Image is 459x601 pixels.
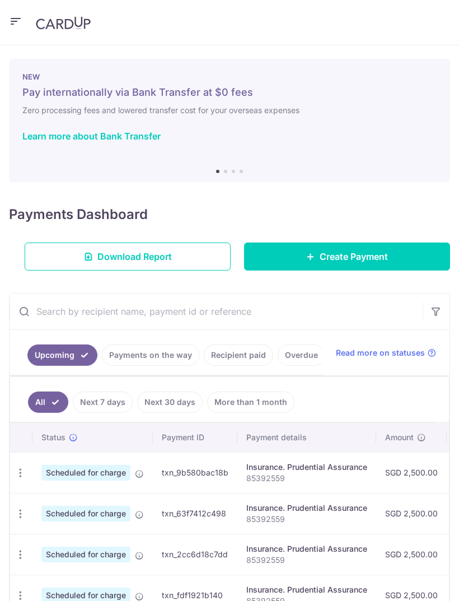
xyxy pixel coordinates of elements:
a: Overdue [278,344,325,366]
div: Insurance. Prudential Assurance [246,543,367,555]
a: Download Report [25,243,231,271]
a: All [28,392,68,413]
td: SGD 2,500.00 [376,452,447,493]
span: Scheduled for charge [41,465,130,481]
a: Next 30 days [137,392,203,413]
a: Next 7 days [73,392,133,413]
a: Read more on statuses [336,347,436,358]
input: Search by recipient name, payment id or reference [10,293,423,329]
div: Insurance. Prudential Assurance [246,462,367,473]
span: Create Payment [320,250,388,263]
td: txn_9b580bac18b [153,452,237,493]
a: Learn more about Bank Transfer [22,131,161,142]
a: Upcoming [27,344,97,366]
img: CardUp [36,16,91,30]
th: Payment details [237,423,376,452]
div: Insurance. Prudential Assurance [246,502,367,514]
h6: Zero processing fees and lowered transfer cost for your overseas expenses [22,104,437,117]
a: Payments on the way [102,344,199,366]
h5: Pay internationally via Bank Transfer at $0 fees [22,86,437,99]
span: Download Report [97,250,172,263]
p: 85392559 [246,514,367,525]
td: SGD 2,500.00 [376,493,447,534]
span: Scheduled for charge [41,547,130,562]
span: Amount [385,432,414,443]
h4: Payments Dashboard [9,204,148,225]
p: 85392559 [246,473,367,484]
p: 85392559 [246,555,367,566]
span: Status [41,432,65,443]
p: NEW [22,72,437,81]
span: Scheduled for charge [41,506,130,521]
a: Create Payment [244,243,450,271]
div: Insurance. Prudential Assurance [246,584,367,595]
td: txn_63f7412c498 [153,493,237,534]
a: Recipient paid [204,344,273,366]
td: txn_2cc6d18c7dd [153,534,237,575]
span: Read more on statuses [336,347,425,358]
a: More than 1 month [207,392,294,413]
th: Payment ID [153,423,237,452]
td: SGD 2,500.00 [376,534,447,575]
